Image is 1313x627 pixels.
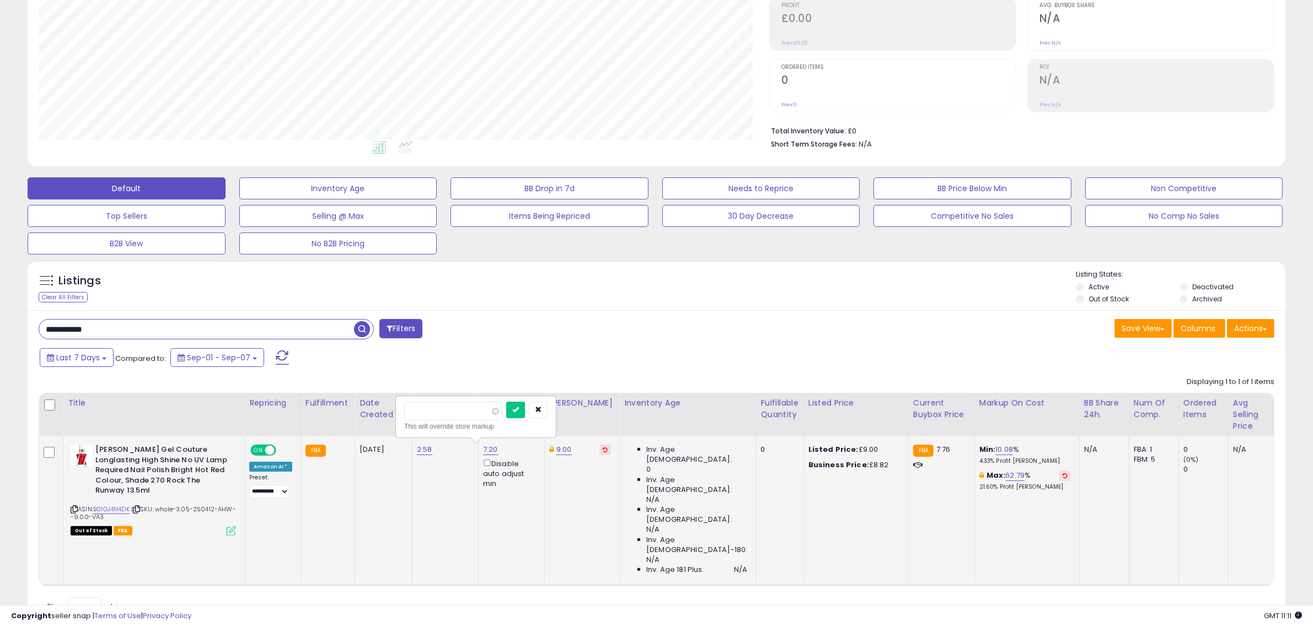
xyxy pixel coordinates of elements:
span: Show: entries [47,601,126,612]
div: BB Share 24h. [1084,397,1124,420]
div: Listed Price [808,397,904,409]
div: 0 [761,445,795,455]
span: Sep-01 - Sep-07 [187,352,250,363]
a: 10.08 [995,444,1013,455]
div: Repricing [249,397,296,409]
span: Ordered Items [781,64,1016,71]
div: 0 [1183,464,1228,474]
div: £9.00 [808,445,900,455]
small: Prev: 0 [781,101,797,108]
div: Title [68,397,240,409]
div: Preset: [249,474,292,499]
div: 0 [1183,445,1228,455]
button: Actions [1227,319,1274,338]
label: Out of Stock [1089,294,1129,304]
div: % [979,471,1071,491]
b: Business Price: [808,460,869,470]
th: The percentage added to the cost of goods (COGS) that forms the calculator for Min & Max prices. [974,393,1079,436]
span: N/A [646,525,660,534]
div: FBA: 1 [1134,445,1170,455]
label: Archived [1193,294,1223,304]
button: Inventory Age [239,177,437,199]
div: FBM: 5 [1134,455,1170,464]
button: No Comp No Sales [1085,205,1283,227]
b: Short Term Storage Fees: [771,139,857,149]
div: [DATE] [360,445,404,455]
b: Min: [979,444,996,455]
div: Clear All Filters [39,292,88,302]
h2: N/A [1039,12,1274,27]
button: Default [28,177,226,199]
a: 7.20 [483,444,498,455]
h5: Listings [58,273,101,289]
div: Date Created [360,397,408,420]
span: 0 [646,464,651,474]
div: Fulfillment [306,397,350,409]
div: Disable auto adjust min [483,457,536,489]
button: Items Being Repriced [451,205,649,227]
span: Compared to: [115,353,166,364]
div: Amazon AI * [249,462,292,472]
button: Filters [379,319,422,338]
span: N/A [734,565,747,575]
small: FBA [306,445,326,457]
button: BB Drop in 7d [451,177,649,199]
div: Displaying 1 to 1 of 1 items [1187,377,1274,387]
div: Inventory Age [624,397,751,409]
button: Last 7 Days [40,348,114,367]
div: Ordered Items [1183,397,1224,420]
div: Avg Selling Price [1233,397,1273,432]
span: N/A [646,495,660,505]
small: Prev: £0.00 [781,40,808,46]
button: B2B View [28,233,226,255]
span: N/A [646,555,660,565]
a: Terms of Use [94,610,141,621]
button: Top Sellers [28,205,226,227]
a: 62.79 [1006,470,1025,481]
small: FBA [913,445,934,457]
button: Sep-01 - Sep-07 [170,348,264,367]
span: 2025-09-15 11:11 GMT [1264,610,1302,621]
small: Prev: N/A [1039,40,1061,46]
span: Inv. Age [DEMOGRAPHIC_DATA]: [646,475,747,495]
span: | SKU: whole-3.05-250412-AHW--9.00-VA3 [71,505,236,521]
li: £0 [771,123,1266,137]
span: Inv. Age [DEMOGRAPHIC_DATA]-180: [646,535,747,555]
div: £8.82 [808,460,900,470]
p: 21.60% Profit [PERSON_NAME] [979,483,1071,491]
button: Competitive No Sales [873,205,1071,227]
button: No B2B Pricing [239,233,437,255]
div: ASIN: [71,445,236,534]
span: ROI [1039,64,1274,71]
button: Save View [1114,319,1172,338]
b: Max: [987,470,1006,480]
b: [PERSON_NAME] Gel Couture Longlasting High Shine No UV Lamp Required Nail Polish Bright Hot Red C... [95,445,229,499]
span: FBA [114,526,132,536]
div: N/A [1084,445,1121,455]
span: Avg. Buybox Share [1039,3,1274,9]
div: Markup on Cost [979,397,1075,409]
h2: N/A [1039,74,1274,89]
div: % [979,445,1071,465]
div: Num of Comp. [1134,397,1174,420]
div: [PERSON_NAME] [549,397,615,409]
span: Inv. Age [DEMOGRAPHIC_DATA]: [646,505,747,525]
a: B01GJ4N4DK [93,505,130,514]
span: All listings that are currently out of stock and unavailable for purchase on Amazon [71,526,112,536]
strong: Copyright [11,610,51,621]
a: 9.00 [556,444,572,455]
span: ON [251,446,265,455]
button: Columns [1173,319,1225,338]
span: 7.76 [936,444,951,455]
a: 2.58 [417,444,432,455]
button: 30 Day Decrease [662,205,860,227]
p: Listing States: [1076,269,1285,280]
button: Selling @ Max [239,205,437,227]
h2: 0 [781,74,1016,89]
b: Listed Price: [808,444,859,455]
span: OFF [275,446,292,455]
span: Last 7 Days [56,352,100,363]
div: seller snap | | [11,611,191,621]
label: Deactivated [1193,282,1234,291]
span: Inv. Age 181 Plus: [646,565,704,575]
